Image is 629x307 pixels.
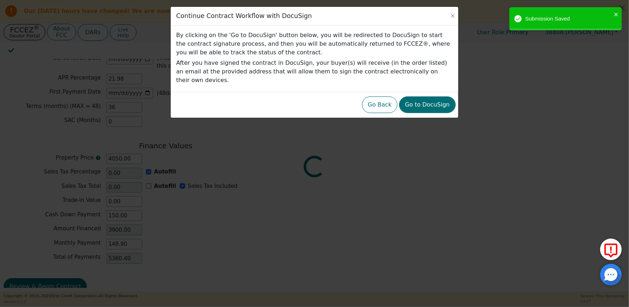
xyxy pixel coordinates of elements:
[525,15,612,23] div: Submission Saved
[600,239,622,260] button: Report Error to FCC
[176,12,312,20] h3: Continue Contract Workflow with DocuSign
[399,96,455,113] button: Go to DocuSign
[614,10,619,18] button: close
[176,31,453,57] p: By clicking on the 'Go to DocuSign' button below, you will be redirected to DocuSign to start the...
[362,96,397,113] button: Go Back
[449,12,456,19] button: Close
[176,59,453,85] p: After you have signed the contract in DocuSign, your buyer(s) will receive (in the order listed) ...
